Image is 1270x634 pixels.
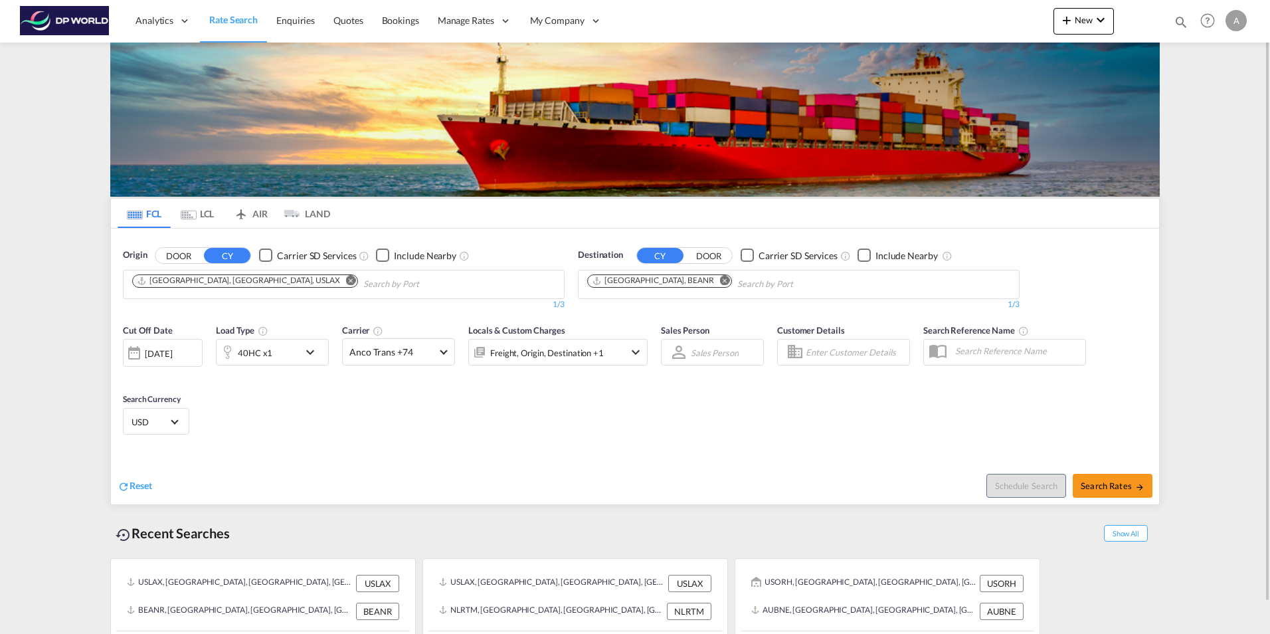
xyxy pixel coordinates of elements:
[737,274,863,295] input: Chips input.
[111,229,1159,504] div: OriginDOOR CY Checkbox No InkUnchecked: Search for CY (Container Yard) services for all selected ...
[155,248,202,263] button: DOOR
[116,527,132,543] md-icon: icon-backup-restore
[277,199,330,228] md-tab-item: LAND
[689,343,740,362] md-select: Sales Person
[145,348,172,360] div: [DATE]
[373,326,383,336] md-icon: The selected Trucker/Carrierwill be displayed in the rate results If the rates are from another f...
[376,249,456,263] md-checkbox: Checkbox No Ink
[1135,482,1144,492] md-icon: icon-arrow-right
[578,299,1020,310] div: 1/3
[110,518,235,548] div: Recent Searches
[751,575,976,592] div: USORH, Worcester, MA, United States, North America, Americas
[1081,480,1144,491] span: Search Rates
[439,575,665,592] div: USLAX, Los Angeles, CA, United States, North America, Americas
[806,342,905,362] input: Enter Customer Details
[1174,15,1188,29] md-icon: icon-magnify
[123,299,565,310] div: 1/3
[628,344,644,360] md-icon: icon-chevron-down
[858,249,938,263] md-checkbox: Checkbox No Ink
[592,275,717,286] div: Press delete to remove this chip.
[123,366,133,383] md-datepicker: Select
[123,394,181,404] span: Search Currency
[1104,525,1148,542] span: Show All
[1053,8,1114,35] button: icon-plus 400-fgNewicon-chevron-down
[1059,12,1075,28] md-icon: icon-plus 400-fg
[986,474,1066,498] button: Note: By default Schedule search will only considerorigin ports, destination ports and cut off da...
[875,249,938,263] div: Include Nearby
[490,344,604,362] div: Freight Origin Destination Factory Stuffing
[123,339,203,367] div: [DATE]
[130,480,152,491] span: Reset
[136,14,173,27] span: Analytics
[118,480,130,492] md-icon: icon-refresh
[923,325,1029,336] span: Search Reference Name
[1093,12,1109,28] md-icon: icon-chevron-down
[118,479,152,494] div: icon-refreshReset
[661,325,709,336] span: Sales Person
[585,270,869,295] md-chips-wrap: Chips container. Use arrow keys to select chips.
[439,603,664,620] div: NLRTM, Rotterdam, Netherlands, Western Europe, Europe
[356,575,399,592] div: USLAX
[578,249,623,262] span: Destination
[1059,15,1109,25] span: New
[171,199,224,228] md-tab-item: LCL
[216,339,329,366] div: 40HC x1icon-chevron-down
[394,249,456,263] div: Include Nearby
[224,199,277,228] md-tab-item: AIR
[137,275,343,286] div: Press delete to remove this chip.
[333,15,363,26] span: Quotes
[942,251,952,261] md-icon: Unchecked: Ignores neighbouring ports when fetching rates.Checked : Includes neighbouring ports w...
[382,15,419,26] span: Bookings
[1196,9,1225,33] div: Help
[1073,474,1152,498] button: Search Ratesicon-arrow-right
[20,6,110,36] img: c08ca190194411f088ed0f3ba295208c.png
[216,325,268,336] span: Load Type
[840,251,851,261] md-icon: Unchecked: Search for CY (Container Yard) services for all selected carriers.Checked : Search for...
[302,344,325,360] md-icon: icon-chevron-down
[277,249,356,263] div: Carrier SD Services
[980,603,1024,620] div: AUBNE
[259,249,356,263] md-checkbox: Checkbox No Ink
[130,270,495,295] md-chips-wrap: Chips container. Use arrow keys to select chips.
[127,575,353,592] div: USLAX, Los Angeles, CA, United States, North America, Americas
[468,339,648,366] div: Freight Origin Destination Factory Stuffingicon-chevron-down
[1225,10,1247,31] div: A
[592,275,714,286] div: Antwerp, BEANR
[342,325,383,336] span: Carrier
[204,248,250,263] button: CY
[1174,15,1188,35] div: icon-magnify
[459,251,470,261] md-icon: Unchecked: Ignores neighbouring ports when fetching rates.Checked : Includes neighbouring ports w...
[980,575,1024,592] div: USORH
[759,249,838,263] div: Carrier SD Services
[711,275,731,288] button: Remove
[123,325,173,336] span: Cut Off Date
[530,14,585,27] span: My Company
[238,344,272,362] div: 40HC x1
[356,603,399,620] div: BEANR
[1018,326,1029,336] md-icon: Your search will be saved by the below given name
[637,248,683,263] button: CY
[438,14,494,27] span: Manage Rates
[1196,9,1219,32] span: Help
[233,206,249,216] md-icon: icon-airplane
[130,412,182,431] md-select: Select Currency: $ USDUnited States Dollar
[132,416,169,428] span: USD
[668,575,711,592] div: USLAX
[949,341,1085,361] input: Search Reference Name
[258,326,268,336] md-icon: icon-information-outline
[741,249,838,263] md-checkbox: Checkbox No Ink
[276,15,315,26] span: Enquiries
[777,325,844,336] span: Customer Details
[137,275,340,286] div: Los Angeles, CA, USLAX
[685,248,732,263] button: DOOR
[751,603,976,620] div: AUBNE, Brisbane, Australia, Oceania, Oceania
[359,251,369,261] md-icon: Unchecked: Search for CY (Container Yard) services for all selected carriers.Checked : Search for...
[123,249,147,262] span: Origin
[209,14,258,25] span: Rate Search
[337,275,357,288] button: Remove
[127,603,353,620] div: BEANR, Antwerp, Belgium, Western Europe, Europe
[363,274,490,295] input: Chips input.
[110,43,1160,197] img: LCL+%26+FCL+BACKGROUND.png
[118,199,171,228] md-tab-item: FCL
